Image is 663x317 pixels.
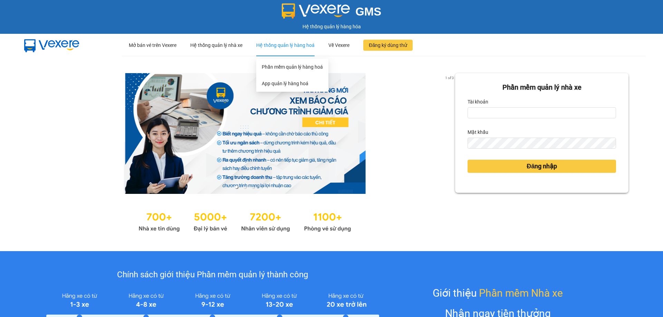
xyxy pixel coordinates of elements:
[445,73,455,194] button: next slide / item
[282,10,382,16] a: GMS
[468,138,616,149] input: Mật khẩu
[35,73,44,194] button: previous slide / item
[46,268,379,281] div: Chính sách giới thiệu Phần mềm quản lý thành công
[468,127,488,138] label: Mật khẩu
[433,285,563,301] div: Giới thiệu
[282,3,350,19] img: logo 2
[468,96,488,107] label: Tài khoản
[355,5,381,18] span: GMS
[256,34,315,56] div: Hệ thống quản lý hàng hoá
[468,82,616,93] div: Phần mềm quản lý nhà xe
[243,186,246,188] li: slide item 2
[468,160,616,173] button: Đăng nhập
[369,41,407,49] span: Đăng ký dùng thử
[235,186,238,188] li: slide item 1
[17,34,86,57] img: mbUUG5Q.png
[190,34,242,56] div: Hệ thống quản lý nhà xe
[363,40,413,51] button: Đăng ký dùng thử
[129,34,176,56] div: Mở bán vé trên Vexere
[443,73,455,82] p: 1 of 3
[138,208,351,234] img: Statistics.png
[479,285,563,301] span: Phần mềm Nhà xe
[328,34,349,56] div: Về Vexere
[527,161,557,171] span: Đăng nhập
[2,23,661,30] div: Hệ thống quản lý hàng hóa
[252,186,254,188] li: slide item 3
[468,107,616,118] input: Tài khoản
